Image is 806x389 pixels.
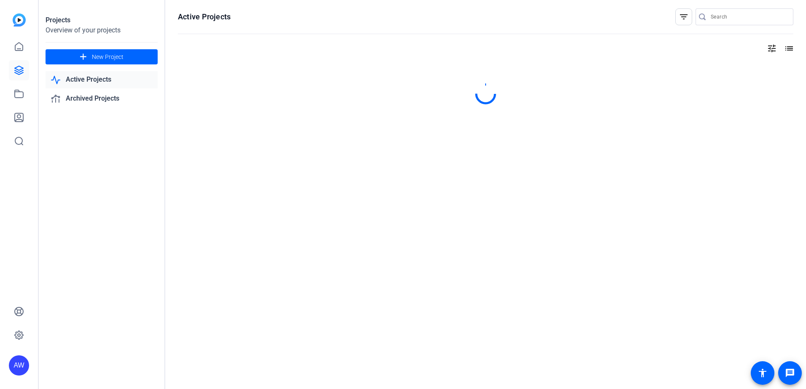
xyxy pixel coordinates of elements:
img: blue-gradient.svg [13,13,26,27]
mat-icon: accessibility [758,368,768,378]
a: Active Projects [46,71,158,88]
input: Search [711,12,787,22]
mat-icon: filter_list [679,12,689,22]
mat-icon: tune [767,43,777,53]
div: Overview of your projects [46,25,158,35]
mat-icon: message [785,368,795,378]
div: Projects [46,15,158,25]
mat-icon: list [783,43,793,53]
button: New Project [46,49,158,64]
span: New Project [92,53,124,61]
div: AW [9,355,29,376]
h1: Active Projects [178,12,231,22]
a: Archived Projects [46,90,158,107]
mat-icon: add [78,52,89,62]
